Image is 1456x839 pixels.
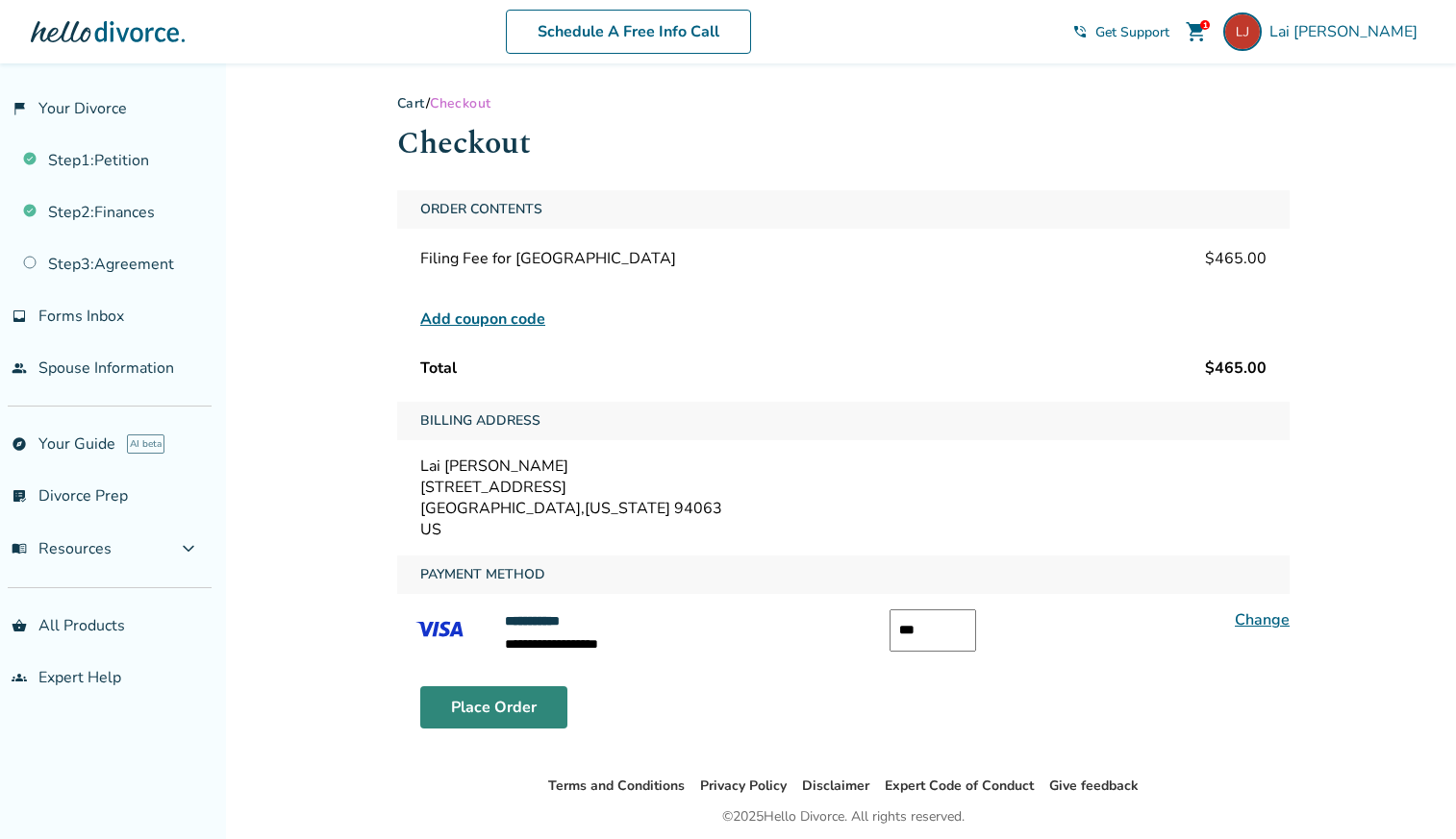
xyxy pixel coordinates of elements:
[397,120,1290,167] h1: Checkout
[420,456,1267,477] div: Lai [PERSON_NAME]
[1072,24,1088,39] span: phone_in_talk
[1235,609,1290,630] a: Change
[506,10,751,54] a: Schedule A Free Info Call
[722,805,965,828] div: © 2025 Hello Divorce. All rights reserved.
[12,670,27,685] span: groups
[12,436,27,452] span: explore
[1223,12,1262,51] img: lai.lyla.jiang@gmail.com
[420,358,457,379] span: Total
[1072,23,1169,41] a: phone_in_talkGet Support
[420,519,1267,540] div: US
[38,306,124,327] span: Forms Inbox
[1360,747,1456,839] iframe: Chat Widget
[413,555,553,594] span: Payment Method
[127,434,164,454] span: AI beta
[1205,358,1267,379] span: $465.00
[12,101,27,116] span: flag_2
[12,308,27,324] span: inbox
[802,775,869,798] li: Disclaimer
[397,94,426,112] a: Cart
[413,402,548,440] span: Billing Address
[12,541,27,556] span: menu_book
[1049,775,1139,798] li: Give feedback
[1200,20,1210,30] div: 1
[420,477,1267,498] div: [STREET_ADDRESS]
[413,190,550,229] span: Order Contents
[397,609,482,650] img: VISA
[420,248,676,269] span: Filing Fee for [GEOGRAPHIC_DATA]
[1095,23,1169,41] span: Get Support
[12,360,27,376] span: people
[12,618,27,633] span: shopping_basket
[1185,20,1208,43] span: shopping_cart
[12,538,112,559] span: Resources
[397,94,1290,112] div: /
[1205,248,1267,269] span: $465.00
[420,498,1267,519] div: [GEOGRAPHIC_DATA] , [US_STATE] 94063
[430,94,490,112] span: Checkout
[885,777,1034,795] a: Expert Code of Conduct
[1269,21,1425,42] span: Lai [PERSON_NAME]
[700,777,787,795] a: Privacy Policy
[420,308,545,331] span: Add coupon code
[548,777,685,795] a: Terms and Conditions
[12,488,27,504] span: list_alt_check
[420,686,567,728] button: Place Order
[177,537,200,560] span: expand_more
